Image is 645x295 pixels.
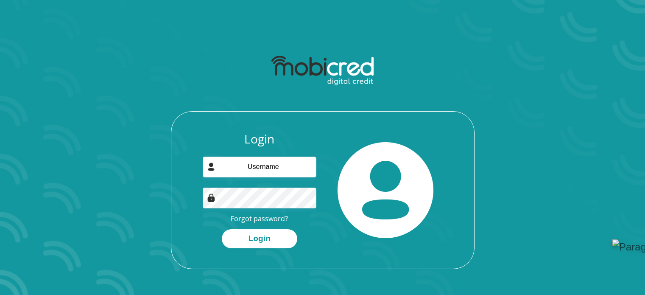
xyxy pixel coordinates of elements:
[231,214,288,223] a: Forgot password?
[203,157,316,177] input: Username
[207,194,215,202] img: Image
[203,132,316,146] h3: Login
[271,56,374,86] img: mobicred logo
[207,163,215,171] img: user-icon image
[222,229,297,248] button: Login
